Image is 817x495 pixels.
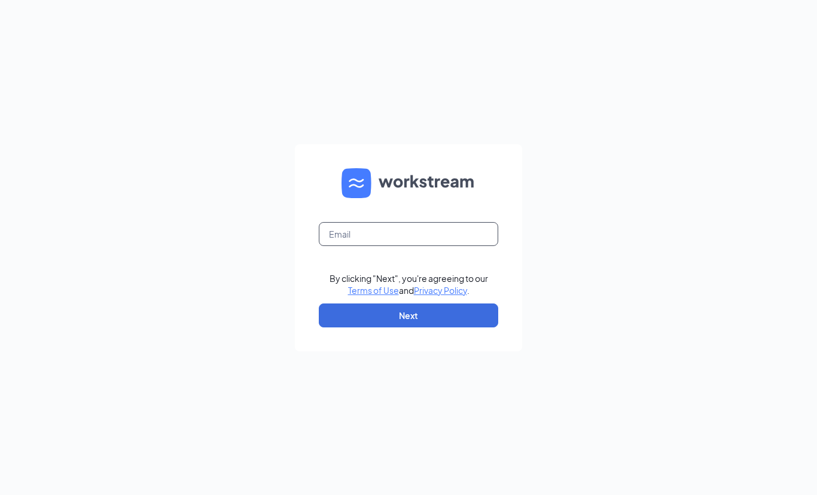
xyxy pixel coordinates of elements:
[319,222,498,246] input: Email
[319,303,498,327] button: Next
[414,285,467,296] a: Privacy Policy
[342,168,475,198] img: WS logo and Workstream text
[330,272,488,296] div: By clicking "Next", you're agreeing to our and .
[348,285,399,296] a: Terms of Use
